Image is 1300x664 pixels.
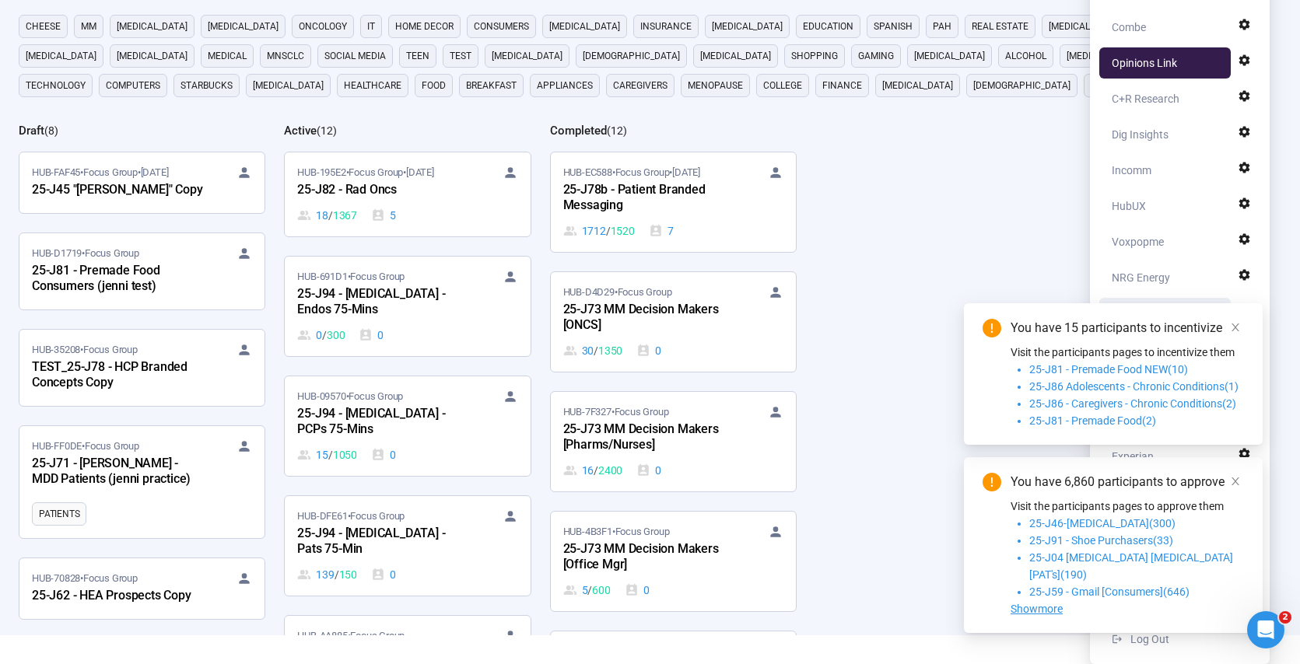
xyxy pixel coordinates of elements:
[1011,473,1244,491] div: You have 6,860 participants to approve
[1112,226,1164,257] div: Voxpopme
[117,19,187,34] span: [MEDICAL_DATA]
[1005,48,1046,64] span: alcohol
[19,558,265,619] a: HUB-70828•Focus Group25-J62 - HEA Prospects Copy
[563,462,623,479] div: 16
[1011,344,1244,361] p: Visit the participants pages to incentivize them
[551,152,796,252] a: HUB-EC588•Focus Group•[DATE]25-J78b - Patient Branded Messaging1712 / 15207
[1130,633,1169,645] span: Log Out
[1230,476,1241,487] span: close
[333,207,357,224] span: 1367
[1029,363,1188,376] span: 25-J81 - Premade Food NEW(10)
[297,180,468,201] div: 25-J82 - Rad Oncs
[297,628,405,644] span: HUB-AA885 • Focus Group
[285,376,530,476] a: HUB-09570•Focus Group25-J94 - [MEDICAL_DATA] - PCPs 75-Mins15 / 10500
[422,78,446,93] span: Food
[406,48,429,64] span: Teen
[32,586,203,606] div: 25-J62 - HEA Prospects Copy
[563,582,611,599] div: 5
[598,342,622,359] span: 1350
[339,566,357,583] span: 150
[1029,414,1156,427] span: 25-J81 - Premade Food(2)
[297,566,357,583] div: 139
[19,124,44,138] h2: Draft
[640,19,692,34] span: Insurance
[208,48,247,64] span: medical
[594,462,598,479] span: /
[1011,603,1063,615] span: Showmore
[803,19,853,34] span: education
[406,166,434,178] time: [DATE]
[297,404,468,440] div: 25-J94 - [MEDICAL_DATA] - PCPs 75-Mins
[1011,319,1244,337] div: You have 15 participants to incentivize
[39,506,79,522] span: Patients
[328,207,333,224] span: /
[19,152,265,213] a: HUB-FAF45•Focus Group•[DATE]25-J45 "[PERSON_NAME]" Copy
[208,19,279,34] span: [MEDICAL_DATA]
[32,454,203,490] div: 25-J71 - [PERSON_NAME] - MDD Patients (jenni practice)
[1112,190,1146,222] div: HubUX
[583,48,680,64] span: [DEMOGRAPHIC_DATA]
[285,152,530,236] a: HUB-195E2•Focus Group•[DATE]25-J82 - Rad Oncs18 / 13675
[317,124,337,137] span: ( 12 )
[914,48,985,64] span: [MEDICAL_DATA]
[1029,397,1236,410] span: 25-J86 - Caregivers - Chronic Conditions(2)
[563,524,670,540] span: HUB-4B3F1 • Focus Group
[598,462,622,479] span: 2400
[549,19,620,34] span: [MEDICAL_DATA]
[551,392,796,491] a: HUB-7F327•Focus Group25-J73 MM Decision Makers [Pharms/Nurses]16 / 24000
[1029,551,1233,581] span: 25-J04 [MEDICAL_DATA] [MEDICAL_DATA] [PAT's](190)
[395,19,454,34] span: home decor
[1230,322,1241,333] span: close
[371,207,396,224] div: 5
[1029,534,1173,547] span: 25-J91 - Shoe Purchasers(33)
[563,165,700,180] span: HUB-EC588 • Focus Group •
[563,222,635,239] div: 1712
[551,272,796,372] a: HUB-D4D29•Focus Group25-J73 MM Decision Makers [ONCS]30 / 13500
[32,165,168,180] span: HUB-FAF45 • Focus Group •
[972,19,1028,34] span: real estate
[492,48,562,64] span: [MEDICAL_DATA]
[1049,19,1120,34] span: [MEDICAL_DATA]
[19,233,265,309] a: HUB-D1719•Focus Group25-J81 - Premade Food Consumers (jenni test)
[32,439,139,454] span: HUB-FF0DE • Focus Group
[327,327,345,344] span: 300
[333,446,357,463] span: 1050
[44,124,58,137] span: ( 8 )
[297,327,345,344] div: 0
[297,269,405,285] span: HUB-691D1 • Focus Group
[822,78,862,93] span: finance
[284,124,317,138] h2: Active
[611,222,635,239] span: 1520
[297,446,357,463] div: 15
[297,207,357,224] div: 18
[32,261,203,297] div: 25-J81 - Premade Food Consumers (jenni test)
[322,327,327,344] span: /
[117,48,187,64] span: [MEDICAL_DATA]
[649,222,674,239] div: 7
[450,48,471,64] span: Test
[1112,119,1169,150] div: Dig Insights
[606,222,611,239] span: /
[550,124,607,138] h2: Completed
[563,300,734,336] div: 25-J73 MM Decision Makers [ONCS]
[607,124,627,137] span: ( 12 )
[371,566,396,583] div: 0
[874,19,913,34] span: Spanish
[297,508,405,524] span: HUB-DFE61 • Focus Group
[636,342,661,359] div: 0
[141,166,169,178] time: [DATE]
[1112,262,1170,293] div: NRG Energy
[625,582,650,599] div: 0
[344,78,401,93] span: healthcare
[371,446,396,463] div: 0
[299,19,347,34] span: oncology
[297,285,468,320] div: 25-J94 - [MEDICAL_DATA] - Endos 75-Mins
[1067,48,1137,64] span: [MEDICAL_DATA]
[613,78,668,93] span: caregivers
[81,19,96,34] span: MM
[26,19,61,34] span: cheese
[1112,155,1151,186] div: Incomm
[636,462,661,479] div: 0
[551,512,796,611] a: HUB-4B3F1•Focus Group25-J73 MM Decision Makers [Office Mgr]5 / 6000
[1112,12,1146,43] div: Combe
